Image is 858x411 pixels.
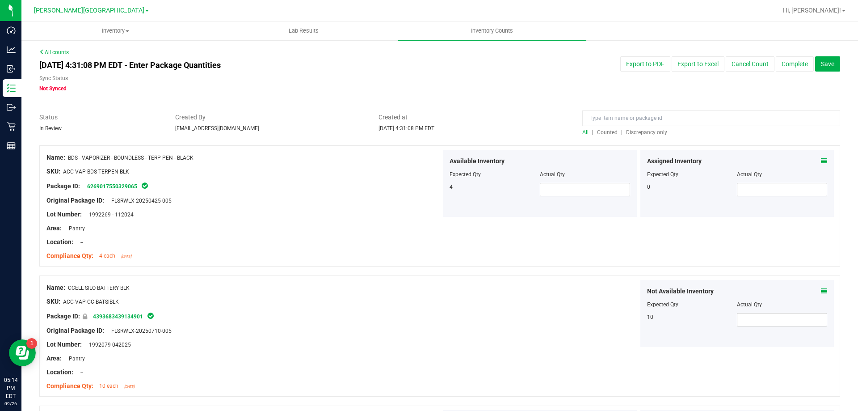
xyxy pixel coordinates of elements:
span: Save [821,60,834,68]
span: Original Package ID: [46,327,104,334]
span: Compliance Qty: [46,252,93,259]
div: 10 [647,313,737,321]
label: Sync Status [39,74,68,82]
a: All [582,129,592,136]
inline-svg: Reports [7,141,16,150]
span: [DATE] [121,254,131,258]
span: [EMAIL_ADDRESS][DOMAIN_NAME] [175,125,259,131]
span: Counted [597,129,618,136]
a: Inventory Counts [398,21,586,40]
span: [DATE] [124,385,135,389]
span: FLSRWLX-20250425-005 [107,198,172,204]
span: ACC-VAP-BDS-TERPEN-BLK [63,169,129,175]
input: Type item name or package id [582,110,840,126]
span: Package ID: [46,313,80,320]
p: 09/26 [4,400,17,407]
div: 0 [647,183,737,191]
inline-svg: Retail [7,122,16,131]
span: All [582,129,589,136]
span: Name: [46,284,65,291]
span: Package ID: [46,182,80,190]
span: | [592,129,593,136]
inline-svg: Inventory [7,84,16,93]
span: | [621,129,622,136]
span: 4 [450,184,453,190]
span: Lot Number: [46,211,82,218]
a: Discrepancy only [624,129,667,136]
span: Hi, [PERSON_NAME]! [783,7,841,14]
span: Created By [175,113,366,122]
span: Assigned Inventory [647,157,702,166]
span: In Sync [141,181,149,190]
span: SKU: [46,168,60,175]
span: 4 each [99,253,115,259]
span: Location: [46,369,73,376]
a: Lab Results [210,21,398,40]
p: 05:14 PM EDT [4,376,17,400]
span: Pantry [64,225,85,232]
span: Not Available Inventory [647,287,714,296]
a: Counted [595,129,621,136]
span: Available Inventory [450,157,505,166]
span: In Sync [147,311,155,320]
span: Compliance Qty: [46,382,93,390]
span: [PERSON_NAME][GEOGRAPHIC_DATA] [34,7,144,14]
div: Expected Qty [647,301,737,309]
span: Area: [46,355,62,362]
button: Export to PDF [620,56,670,72]
span: 10 each [99,383,118,389]
inline-svg: Outbound [7,103,16,112]
span: Expected Qty [450,171,481,178]
span: Lot Number: [46,341,82,348]
a: All counts [39,49,69,55]
a: 6269017550329065 [87,183,137,190]
button: Cancel Count [726,56,774,72]
inline-svg: Inbound [7,64,16,73]
button: Export to Excel [672,56,724,72]
button: Complete [776,56,814,72]
a: Inventory [21,21,210,40]
iframe: Resource center [9,339,36,366]
div: Expected Qty [647,170,737,178]
span: Location: [46,238,73,246]
a: 4393683439134901 [93,314,143,320]
span: Not Synced [39,85,67,92]
span: Status [39,113,162,122]
iframe: Resource center unread badge [26,338,37,349]
span: SKU: [46,298,60,305]
span: 1992079-042025 [84,342,131,348]
inline-svg: Dashboard [7,26,16,35]
h4: [DATE] 4:31:08 PM EDT - Enter Package Quantities [39,61,501,70]
span: BDS - VAPORIZER - BOUNDLESS - TERP PEN - BLACK [68,155,193,161]
span: Discrepancy only [626,129,667,136]
span: Pantry [64,356,85,362]
span: ACC-VAP-CC-BATSIBLK [63,299,119,305]
div: Actual Qty [737,301,827,309]
span: CCELL SILO BATTERY BLK [68,285,130,291]
span: 1992269 - 112024 [84,212,134,218]
span: [DATE] 4:31:08 PM EDT [379,125,434,131]
div: Actual Qty [737,170,827,178]
span: -- [76,369,83,376]
button: Save [815,56,840,72]
span: -- [76,239,83,246]
span: Area: [46,225,62,232]
span: Inventory Counts [459,27,525,35]
span: Lab Results [277,27,331,35]
span: Actual Qty [540,171,565,178]
span: Name: [46,154,65,161]
inline-svg: Analytics [7,45,16,54]
span: FLSRWLX-20250710-005 [107,328,172,334]
span: Created at [379,113,569,122]
span: In Review [39,125,62,131]
span: Inventory [22,27,209,35]
span: Original Package ID: [46,197,104,204]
